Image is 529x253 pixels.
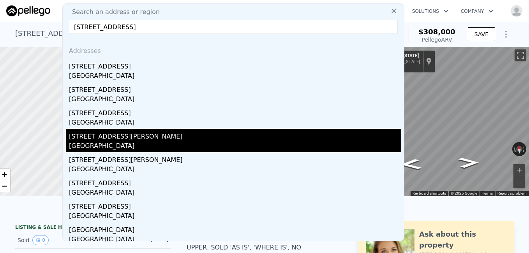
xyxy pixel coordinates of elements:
[69,152,401,165] div: [STREET_ADDRESS][PERSON_NAME]
[69,95,401,105] div: [GEOGRAPHIC_DATA]
[522,142,526,156] button: Rotate clockwise
[513,164,525,176] button: Zoom in
[66,7,160,17] span: Search an address or region
[69,71,401,82] div: [GEOGRAPHIC_DATA]
[6,5,50,16] img: Pellego
[426,57,432,66] a: Show location on map
[351,47,529,196] div: Map
[69,118,401,129] div: [GEOGRAPHIC_DATA]
[512,142,517,156] button: Rotate counterclockwise
[69,211,401,222] div: [GEOGRAPHIC_DATA]
[391,156,430,172] path: Go West, E Virginia Ave
[418,36,455,44] div: Pellego ARV
[69,141,401,152] div: [GEOGRAPHIC_DATA]
[497,191,527,195] a: Report a problem
[66,40,401,59] div: Addresses
[451,191,477,195] span: © 2025 Google
[32,235,49,245] button: View historical data
[2,169,7,179] span: +
[18,235,87,245] div: Sold
[455,4,499,18] button: Company
[69,188,401,199] div: [GEOGRAPHIC_DATA]
[69,199,401,211] div: [STREET_ADDRESS]
[413,191,446,196] button: Keyboard shortcuts
[515,49,526,61] button: Toggle fullscreen view
[351,47,529,196] div: Street View
[69,105,401,118] div: [STREET_ADDRESS]
[513,176,525,188] button: Zoom out
[69,129,401,141] div: [STREET_ADDRESS][PERSON_NAME]
[15,28,240,39] div: [STREET_ADDRESS][US_STATE] , [GEOGRAPHIC_DATA] , FL 33603
[498,26,514,42] button: Show Options
[69,235,401,246] div: [GEOGRAPHIC_DATA]
[2,181,7,191] span: −
[406,4,455,18] button: Solutions
[69,176,401,188] div: [STREET_ADDRESS]
[69,59,401,71] div: [STREET_ADDRESS]
[69,82,401,95] div: [STREET_ADDRESS]
[69,20,398,34] input: Enter an address, city, region, neighborhood or zip code
[450,155,488,170] path: Go East, E Virginia Ave
[15,224,171,232] div: LISTING & SALE HISTORY
[69,165,401,176] div: [GEOGRAPHIC_DATA]
[69,222,401,235] div: [GEOGRAPHIC_DATA]
[516,142,523,156] button: Reset the view
[510,5,523,17] img: avatar
[419,229,506,251] div: Ask about this property
[482,191,493,195] a: Terms (opens in new tab)
[418,28,455,36] span: $308,000
[468,27,495,41] button: SAVE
